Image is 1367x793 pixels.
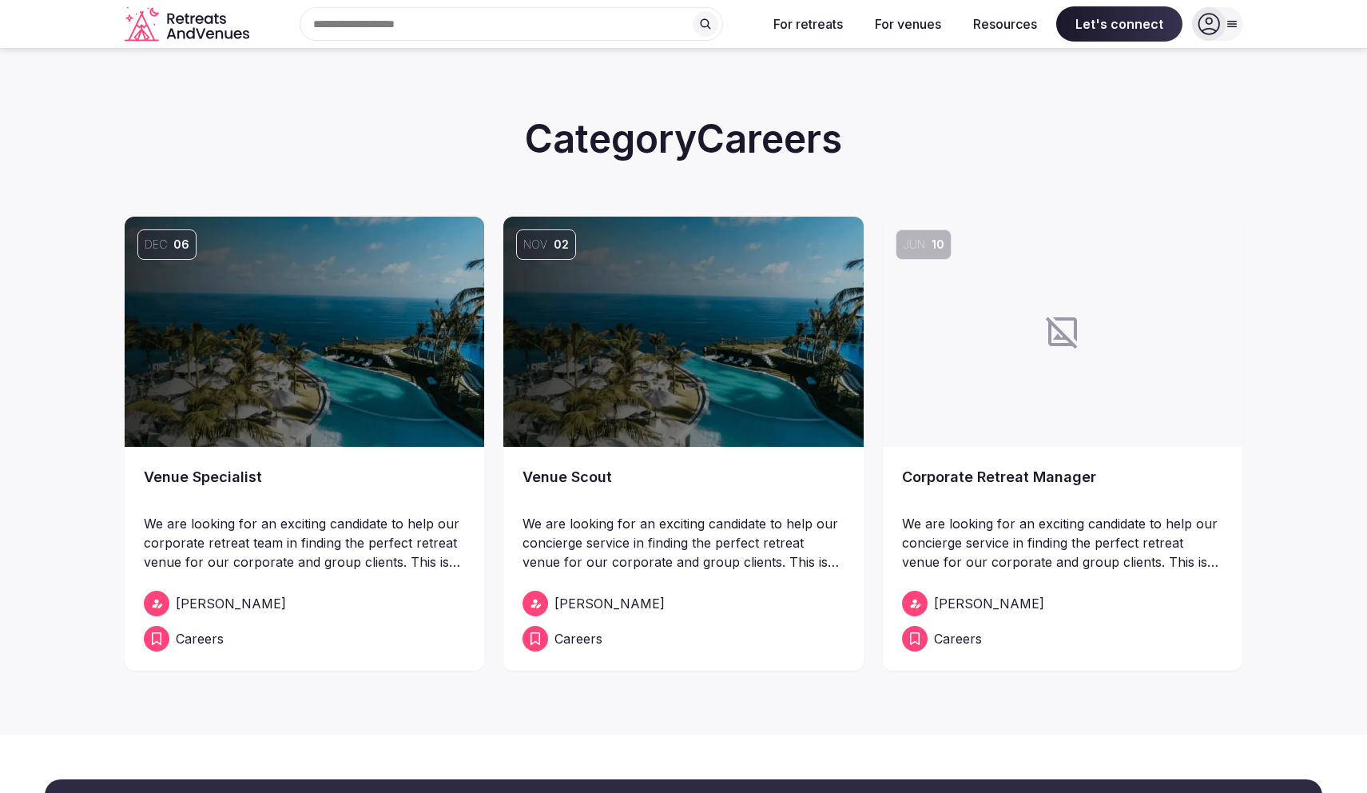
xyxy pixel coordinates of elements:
[523,237,547,253] span: Nov
[125,6,252,42] a: Visit the homepage
[554,629,602,648] span: Careers
[125,217,485,447] a: Dec06
[503,217,864,447] a: Nov02
[960,6,1050,42] button: Resources
[173,237,189,253] span: 06
[761,6,856,42] button: For retreats
[125,217,485,447] img: Venue Specialist
[554,237,569,253] span: 02
[144,514,466,572] p: We are looking for an exciting candidate to help our corporate retreat team in finding the perfec...
[883,217,1243,447] a: Jun10
[554,594,665,613] span: [PERSON_NAME]
[523,626,844,652] a: Careers
[934,594,1044,613] span: [PERSON_NAME]
[144,626,466,652] a: Careers
[902,626,1224,652] a: Careers
[523,591,844,616] a: [PERSON_NAME]
[176,594,286,613] span: [PERSON_NAME]
[902,514,1224,572] p: We are looking for an exciting candidate to help our concierge service in finding the perfect ret...
[902,466,1224,511] a: Corporate Retreat Manager
[523,466,844,511] a: Venue Scout
[902,591,1224,616] a: [PERSON_NAME]
[145,237,167,253] span: Dec
[176,629,224,648] span: Careers
[144,591,466,616] a: [PERSON_NAME]
[862,6,954,42] button: For venues
[932,237,944,253] span: 10
[503,217,864,447] img: Venue Scout
[125,6,252,42] svg: Retreats and Venues company logo
[903,237,925,253] span: Jun
[934,629,982,648] span: Careers
[1056,6,1182,42] span: Let's connect
[523,514,844,572] p: We are looking for an exciting candidate to help our concierge service in finding the perfect ret...
[144,466,466,511] a: Venue Specialist
[125,112,1243,165] h2: Category Careers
